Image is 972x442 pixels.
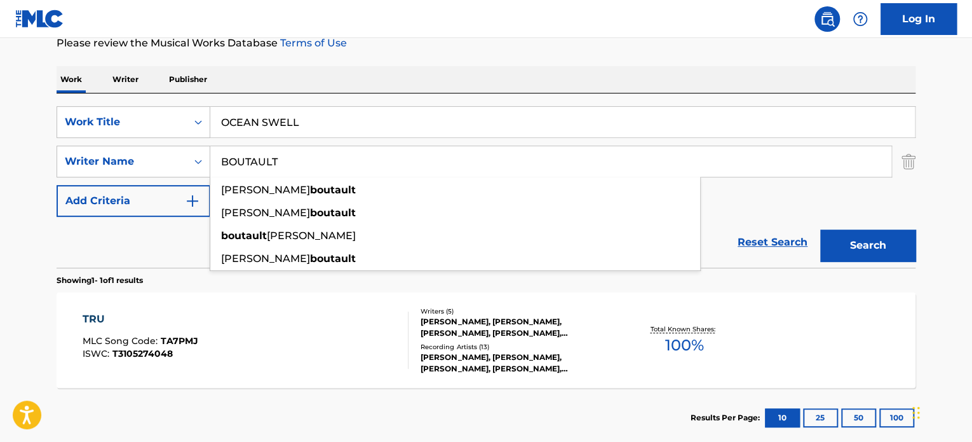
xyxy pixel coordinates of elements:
div: [PERSON_NAME], [PERSON_NAME], [PERSON_NAME], [PERSON_NAME], [PERSON_NAME] [421,316,612,339]
iframe: Chat Widget [908,381,972,442]
span: ISWC : [83,348,112,359]
button: Search [820,230,915,261]
div: Writers ( 5 ) [421,307,612,316]
span: T3105274048 [112,348,173,359]
p: Results Per Page: [691,412,763,424]
strong: boutault [310,207,356,219]
p: Writer [109,66,142,93]
div: Recording Artists ( 13 ) [421,342,612,352]
strong: boutault [310,184,356,196]
button: Add Criteria [57,185,210,217]
img: MLC Logo [15,10,64,28]
span: 100 % [665,334,703,357]
div: Work Title [65,114,179,130]
img: search [820,11,835,27]
a: TRUMLC Song Code:TA7PMJISWC:T3105274048Writers (5)[PERSON_NAME], [PERSON_NAME], [PERSON_NAME], [P... [57,293,915,388]
span: [PERSON_NAME] [221,252,310,265]
p: Publisher [165,66,211,93]
a: Reset Search [731,228,814,256]
form: Search Form [57,106,915,268]
img: 9d2ae6d4665cec9f34b9.svg [185,193,200,209]
span: [PERSON_NAME] [221,184,310,196]
p: Total Known Shares: [650,324,718,334]
span: [PERSON_NAME] [267,230,356,242]
strong: boutault [310,252,356,265]
a: Terms of Use [278,37,347,49]
div: Drag [912,394,920,432]
strong: boutault [221,230,267,242]
p: Work [57,66,86,93]
button: 25 [803,408,838,427]
div: Writer Name [65,154,179,169]
div: TRU [83,312,198,327]
button: 10 [765,408,800,427]
button: 100 [879,408,914,427]
div: [PERSON_NAME], [PERSON_NAME], [PERSON_NAME], [PERSON_NAME], [PERSON_NAME], DJ [PERSON_NAME], [PER... [421,352,612,375]
button: 50 [841,408,876,427]
img: Delete Criterion [901,146,915,177]
p: Please review the Musical Works Database [57,36,915,51]
p: Showing 1 - 1 of 1 results [57,275,143,286]
span: [PERSON_NAME] [221,207,310,219]
img: help [853,11,868,27]
a: Public Search [814,6,840,32]
span: MLC Song Code : [83,335,161,347]
a: Log In [881,3,957,35]
div: Help [847,6,873,32]
span: TA7PMJ [161,335,198,347]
